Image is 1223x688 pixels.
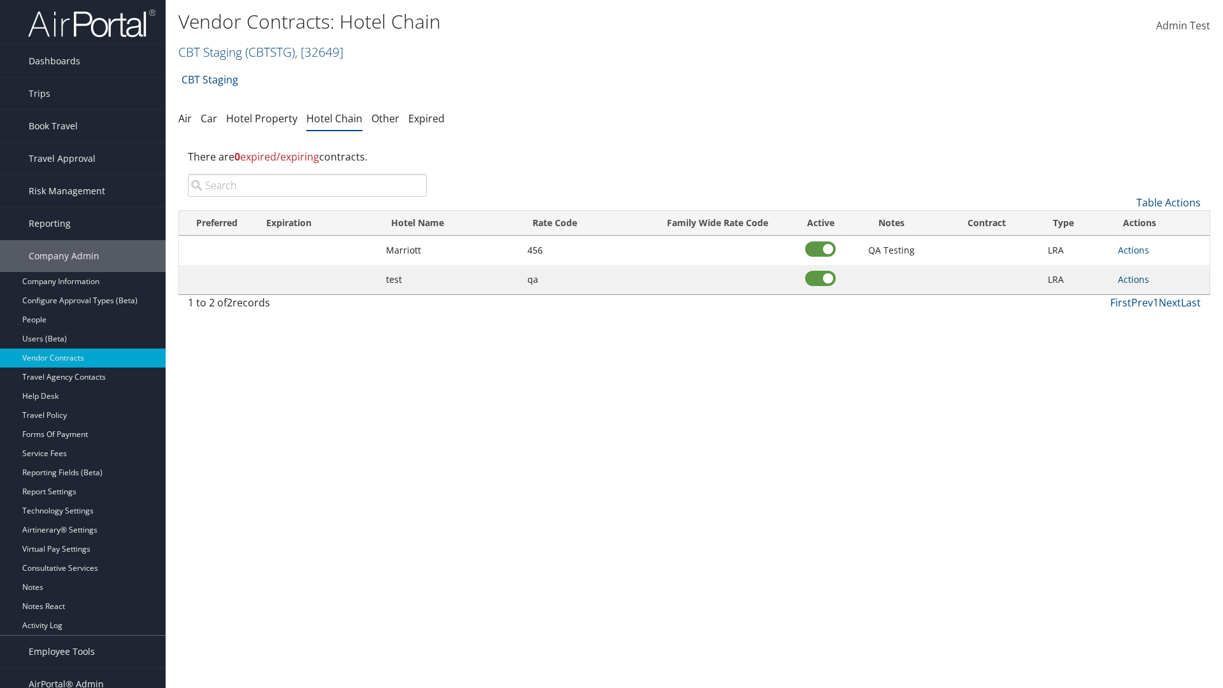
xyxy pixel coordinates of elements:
div: There are contracts. [178,140,1210,174]
a: Expired [408,111,445,125]
a: Other [371,111,399,125]
td: 456 [521,236,645,265]
a: Hotel Property [226,111,297,125]
span: Reporting [29,208,71,240]
strong: 0 [234,150,240,164]
span: Company Admin [29,240,99,272]
a: CBT Staging [182,67,238,92]
span: 2 [227,296,232,310]
td: Marriott [380,236,521,265]
img: airportal-logo.png [28,8,155,38]
span: ( CBTSTG ) [245,43,295,61]
span: Risk Management [29,175,105,207]
a: CBT Staging [178,43,343,61]
h1: Vendor Contracts: Hotel Chain [178,8,866,35]
td: test [380,265,521,294]
a: First [1110,296,1131,310]
a: Last [1181,296,1201,310]
div: 1 to 2 of records [188,295,427,317]
th: Expiration: activate to sort column ascending [255,211,380,236]
th: Hotel Name: activate to sort column ascending [380,211,521,236]
span: expired/expiring [234,150,319,164]
th: Type: activate to sort column ascending [1041,211,1112,236]
a: Hotel Chain [306,111,362,125]
span: Admin Test [1156,18,1210,32]
a: Actions [1118,273,1149,285]
span: Dashboards [29,45,80,77]
a: Next [1159,296,1181,310]
span: Travel Approval [29,143,96,175]
input: Search [188,174,427,197]
a: Actions [1118,244,1149,256]
th: Contract: activate to sort column ascending [932,211,1041,236]
th: Actions [1112,211,1210,236]
span: , [ 32649 ] [295,43,343,61]
th: Rate Code: activate to sort column ascending [521,211,645,236]
span: QA Testing [868,244,915,256]
a: 1 [1153,296,1159,310]
td: LRA [1041,236,1112,265]
a: Car [201,111,217,125]
a: Admin Test [1156,6,1210,46]
th: Preferred: activate to sort column ascending [179,211,255,236]
a: Prev [1131,296,1153,310]
th: Family Wide Rate Code: activate to sort column ascending [644,211,790,236]
span: Employee Tools [29,636,95,668]
th: Notes: activate to sort column ascending [850,211,933,236]
td: LRA [1041,265,1112,294]
a: Table Actions [1136,196,1201,210]
a: Air [178,111,192,125]
span: Book Travel [29,110,78,142]
td: qa [521,265,645,294]
span: Trips [29,78,50,110]
th: Active: activate to sort column ascending [791,211,850,236]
